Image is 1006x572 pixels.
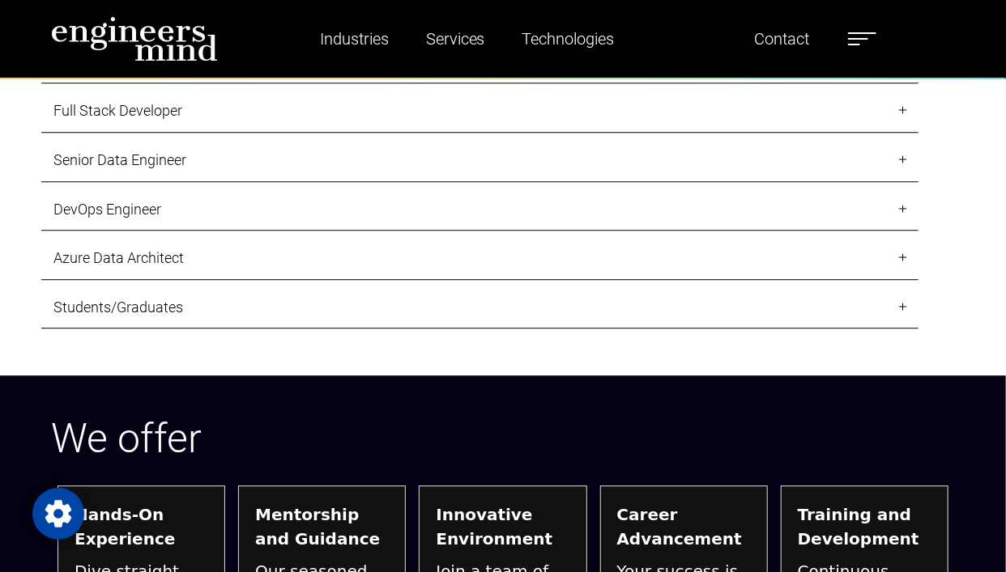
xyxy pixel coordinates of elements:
a: Azure Data Architect [41,237,919,280]
a: Services [420,20,492,57]
a: Technologies [516,20,621,57]
strong: Career Advancement [617,502,751,551]
img: logo [51,16,218,61]
a: DevOps Engineer [41,189,919,231]
a: Students/Graduates [41,286,919,329]
a: Full Stack Developer [41,90,919,133]
span: We offer [51,415,202,462]
a: Senior Data Engineer [41,139,919,182]
strong: Training and Development [798,502,931,551]
strong: Hands-On Experience [75,502,208,551]
a: Contact [748,20,816,57]
strong: Mentorship and Guidance [255,502,389,551]
a: Industries [313,20,395,57]
strong: Innovative Environment [436,502,569,551]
